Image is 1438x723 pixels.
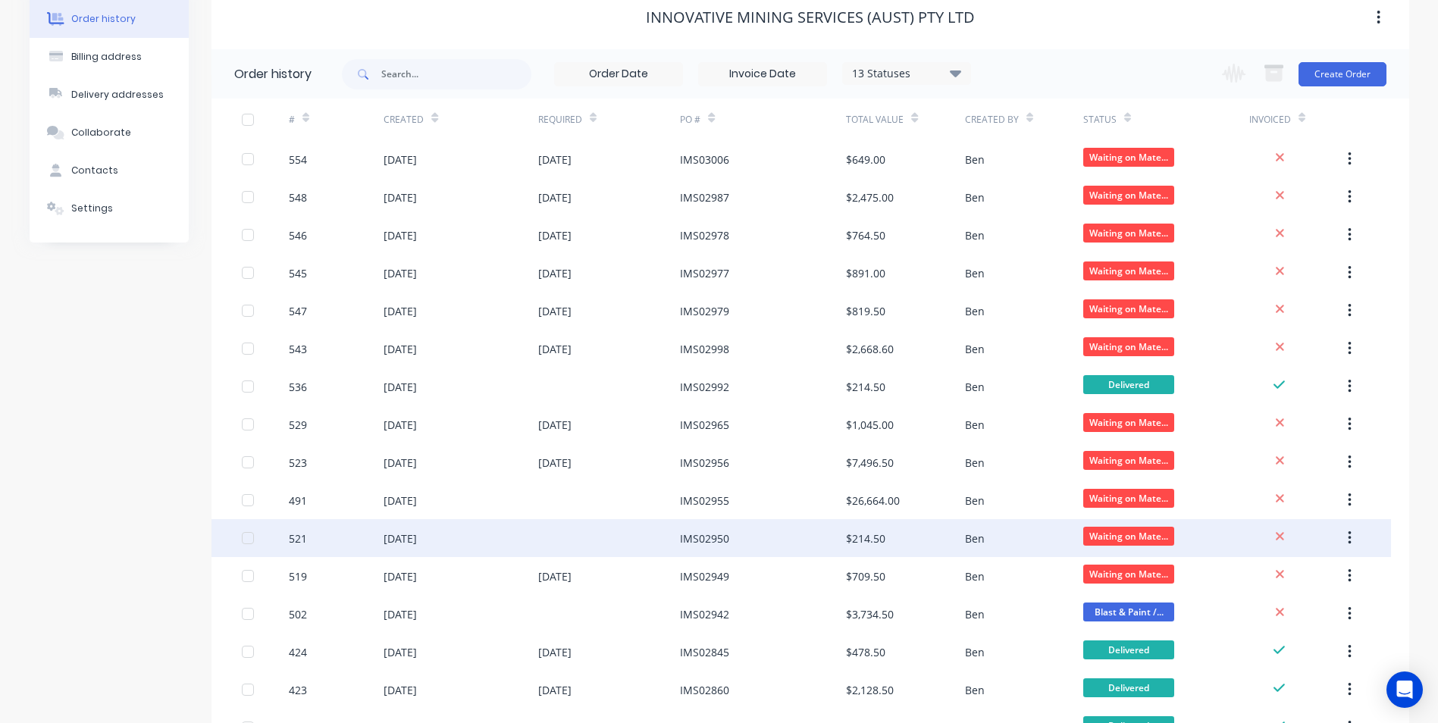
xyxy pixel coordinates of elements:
[384,417,417,433] div: [DATE]
[846,152,885,167] div: $649.00
[538,99,681,140] div: Required
[965,568,985,584] div: Ben
[384,341,417,357] div: [DATE]
[289,303,307,319] div: 547
[680,417,729,433] div: IMS02965
[1083,375,1174,394] span: Delivered
[680,568,729,584] div: IMS02949
[289,152,307,167] div: 554
[680,644,729,660] div: IMS02845
[846,99,964,140] div: Total Value
[965,644,985,660] div: Ben
[538,568,572,584] div: [DATE]
[1083,224,1174,243] span: Waiting on Mate...
[289,531,307,546] div: 521
[538,417,572,433] div: [DATE]
[1249,113,1291,127] div: Invoiced
[1083,451,1174,470] span: Waiting on Mate...
[384,644,417,660] div: [DATE]
[538,227,572,243] div: [DATE]
[846,113,904,127] div: Total Value
[1083,413,1174,432] span: Waiting on Mate...
[1083,113,1117,127] div: Status
[965,531,985,546] div: Ben
[680,493,729,509] div: IMS02955
[289,341,307,357] div: 543
[30,114,189,152] button: Collaborate
[965,455,985,471] div: Ben
[1083,678,1174,697] span: Delivered
[965,417,985,433] div: Ben
[680,531,729,546] div: IMS02950
[384,152,417,167] div: [DATE]
[1083,299,1174,318] span: Waiting on Mate...
[71,164,118,177] div: Contacts
[680,189,729,205] div: IMS02987
[965,265,985,281] div: Ben
[965,379,985,395] div: Ben
[289,568,307,584] div: 519
[289,379,307,395] div: 536
[234,65,312,83] div: Order history
[846,417,894,433] div: $1,045.00
[846,568,885,584] div: $709.50
[384,606,417,622] div: [DATE]
[1083,148,1174,167] span: Waiting on Mate...
[289,644,307,660] div: 424
[680,341,729,357] div: IMS02998
[30,38,189,76] button: Billing address
[965,341,985,357] div: Ben
[846,682,894,698] div: $2,128.50
[384,227,417,243] div: [DATE]
[384,531,417,546] div: [DATE]
[384,113,424,127] div: Created
[289,189,307,205] div: 548
[1083,186,1174,205] span: Waiting on Mate...
[289,455,307,471] div: 523
[846,227,885,243] div: $764.50
[1083,337,1174,356] span: Waiting on Mate...
[965,682,985,698] div: Ben
[555,63,682,86] input: Order Date
[1083,602,1174,621] span: Blast & Paint /...
[289,606,307,622] div: 502
[71,126,131,139] div: Collaborate
[538,455,572,471] div: [DATE]
[538,113,582,127] div: Required
[846,493,900,509] div: $26,664.00
[71,88,164,102] div: Delivery addresses
[30,76,189,114] button: Delivery addresses
[680,682,729,698] div: IMS02860
[680,99,846,140] div: PO #
[1083,489,1174,508] span: Waiting on Mate...
[680,265,729,281] div: IMS02977
[30,189,189,227] button: Settings
[384,493,417,509] div: [DATE]
[846,189,894,205] div: $2,475.00
[680,113,700,127] div: PO #
[1083,99,1249,140] div: Status
[680,152,729,167] div: IMS03006
[965,227,985,243] div: Ben
[538,265,572,281] div: [DATE]
[289,493,307,509] div: 491
[843,65,970,82] div: 13 Statuses
[846,341,894,357] div: $2,668.60
[965,152,985,167] div: Ben
[71,12,136,26] div: Order history
[71,202,113,215] div: Settings
[646,8,975,27] div: Innovative Mining Services (Aust) Pty Ltd
[965,606,985,622] div: Ben
[538,644,572,660] div: [DATE]
[680,379,729,395] div: IMS02992
[1249,99,1344,140] div: Invoiced
[680,227,729,243] div: IMS02978
[846,644,885,660] div: $478.50
[384,189,417,205] div: [DATE]
[1083,640,1174,659] span: Delivered
[538,682,572,698] div: [DATE]
[289,682,307,698] div: 423
[381,59,531,89] input: Search...
[538,303,572,319] div: [DATE]
[846,379,885,395] div: $214.50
